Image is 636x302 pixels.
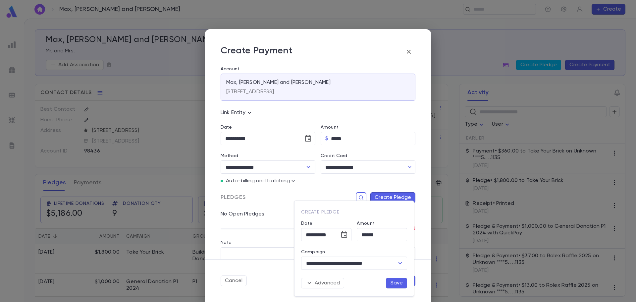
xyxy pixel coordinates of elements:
[386,278,407,288] button: Save
[396,259,405,268] button: Open
[357,221,375,226] label: Amount
[301,249,325,255] label: Campaign
[301,221,351,226] label: Date
[338,228,351,241] button: Choose date, selected date is Oct 3, 2025
[301,278,344,288] button: Advanced
[301,210,340,214] span: Create Pledge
